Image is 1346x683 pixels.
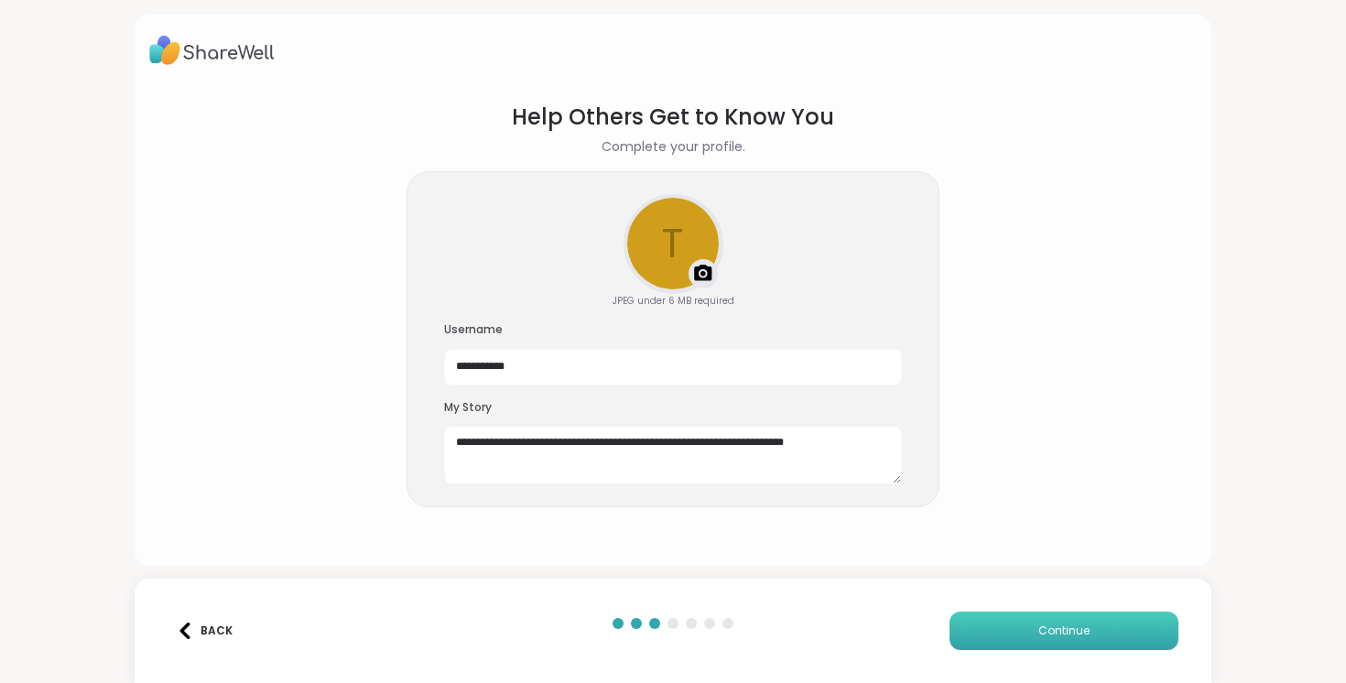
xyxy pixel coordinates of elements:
button: Back [168,612,241,650]
h3: Username [444,322,902,338]
div: JPEG under 6 MB required [613,294,734,308]
span: Continue [1038,623,1090,639]
img: ShareWell Logo [149,29,275,71]
h1: Help Others Get to Know You [512,101,834,134]
button: Continue [950,612,1178,650]
h2: Complete your profile. [602,137,745,157]
div: Back [177,623,233,639]
h3: My Story [444,400,902,416]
